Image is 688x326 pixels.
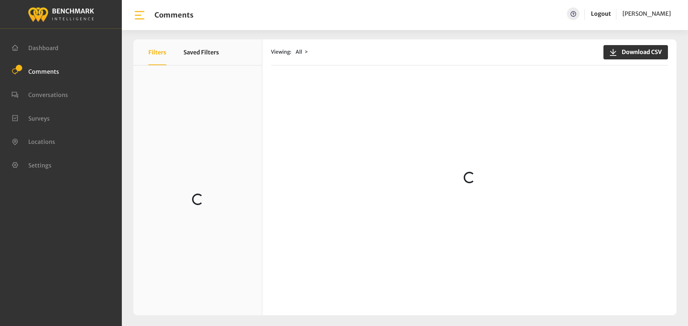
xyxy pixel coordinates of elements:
span: Settings [28,161,52,169]
a: Conversations [11,91,68,98]
span: All [296,49,302,55]
span: [PERSON_NAME] [622,10,671,17]
a: Locations [11,137,55,145]
button: Filters [148,39,166,65]
a: Comments [11,67,59,74]
a: Dashboard [11,44,58,51]
a: Logout [591,10,611,17]
span: Conversations [28,91,68,98]
img: benchmark [28,5,94,23]
h1: Comments [154,11,193,19]
img: bar [133,9,146,21]
a: Surveys [11,114,50,121]
button: Saved Filters [183,39,219,65]
span: Download CSV [617,48,662,56]
a: [PERSON_NAME] [622,8,671,20]
span: Comments [28,68,59,75]
span: Surveys [28,115,50,122]
a: Settings [11,161,52,168]
button: Download CSV [603,45,668,59]
a: Logout [591,8,611,20]
span: Locations [28,138,55,145]
span: Dashboard [28,44,58,52]
span: Viewing: [271,48,291,56]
